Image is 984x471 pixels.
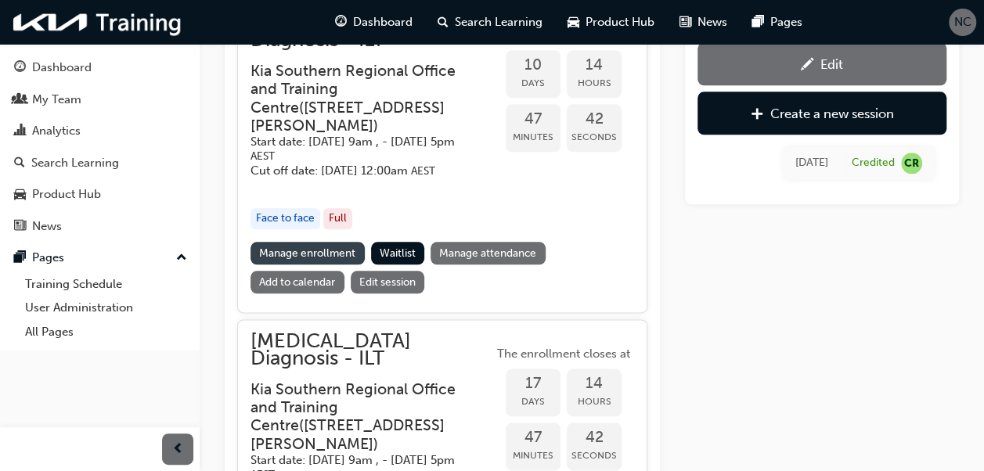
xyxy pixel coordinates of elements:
a: Manage attendance [431,242,546,264]
h5: Start date: [DATE] 9am , - [DATE] 5pm [251,135,468,164]
span: pencil-icon [801,58,814,74]
a: pages-iconPages [740,6,815,38]
div: News [32,218,62,235]
div: Search Learning [31,154,119,172]
h5: Cut off date: [DATE] 12:00am [251,164,468,178]
a: Search Learning [6,149,193,178]
span: news-icon [14,220,26,234]
button: NC [949,9,976,36]
span: 17 [506,375,560,393]
a: My Team [6,85,193,114]
div: Analytics [32,122,81,140]
div: Pages [32,249,64,267]
div: Full [323,208,352,229]
div: Fri Feb 16 2024 11:00:00 GMT+1100 (Australian Eastern Daylight Time) [795,154,828,172]
span: 14 [567,375,622,393]
span: 42 [567,110,622,128]
span: guage-icon [14,61,26,75]
span: car-icon [568,13,579,32]
span: Dashboard [353,13,413,31]
span: Hours [567,74,622,92]
span: Minutes [506,447,560,465]
span: Seconds [567,447,622,465]
div: Credited [852,156,895,171]
span: 10 [506,56,560,74]
span: people-icon [14,93,26,107]
a: Analytics [6,117,193,146]
a: guage-iconDashboard [323,6,425,38]
span: Product Hub [586,13,654,31]
a: Create a new session [697,92,946,135]
span: Australian Eastern Standard Time AEST [251,149,275,163]
a: User Administration [19,296,193,320]
span: news-icon [679,13,691,32]
span: 47 [506,429,560,447]
a: Product Hub [6,180,193,209]
a: All Pages [19,320,193,344]
span: Waitlist [380,246,416,260]
a: News [6,212,193,241]
a: news-iconNews [667,6,740,38]
span: prev-icon [172,440,184,459]
span: News [697,13,727,31]
span: Australian Eastern Standard Time AEST [411,164,435,178]
h3: Kia Southern Regional Office and Training Centre ( [STREET_ADDRESS][PERSON_NAME] ) [251,62,468,135]
span: 47 [506,110,560,128]
span: Minutes [506,128,560,146]
a: Training Schedule [19,272,193,297]
button: DashboardMy TeamAnalyticsSearch LearningProduct HubNews [6,50,193,243]
div: Product Hub [32,185,101,203]
span: Days [506,393,560,411]
span: [MEDICAL_DATA] Diagnosis - ILT [251,333,493,368]
h3: Kia Southern Regional Office and Training Centre ( [STREET_ADDRESS][PERSON_NAME] ) [251,380,468,454]
div: Create a new session [770,106,894,121]
span: pages-icon [14,251,26,265]
a: Add to calendar [251,271,344,293]
span: chart-icon [14,124,26,138]
a: Manage enrollment [251,242,365,264]
span: pages-icon [752,13,764,32]
span: null-icon [901,153,922,174]
span: [MEDICAL_DATA] Diagnosis - ILT [251,14,493,49]
a: Dashboard [6,53,193,82]
div: My Team [32,91,81,109]
a: Edit [697,42,946,85]
a: car-iconProduct Hub [555,6,667,38]
span: NC [954,13,971,31]
span: Hours [567,393,622,411]
img: kia-training [8,6,188,38]
span: Search Learning [455,13,542,31]
span: up-icon [176,248,187,268]
span: search-icon [438,13,449,32]
button: Pages [6,243,193,272]
div: Edit [820,56,843,72]
span: The enrollment closes at [493,345,634,363]
span: guage-icon [335,13,347,32]
span: Seconds [567,128,622,146]
div: Face to face [251,208,320,229]
button: [MEDICAL_DATA] Diagnosis - ILTKia Southern Regional Office and Training Centre([STREET_ADDRESS][P... [251,14,634,300]
span: search-icon [14,156,25,171]
span: Days [506,74,560,92]
span: plus-icon [751,107,764,123]
span: 42 [567,429,622,447]
button: Waitlist [371,242,425,264]
span: Pages [770,13,802,31]
a: Edit session [351,271,425,293]
span: 14 [567,56,622,74]
a: search-iconSearch Learning [425,6,555,38]
span: car-icon [14,188,26,202]
div: Dashboard [32,59,92,77]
